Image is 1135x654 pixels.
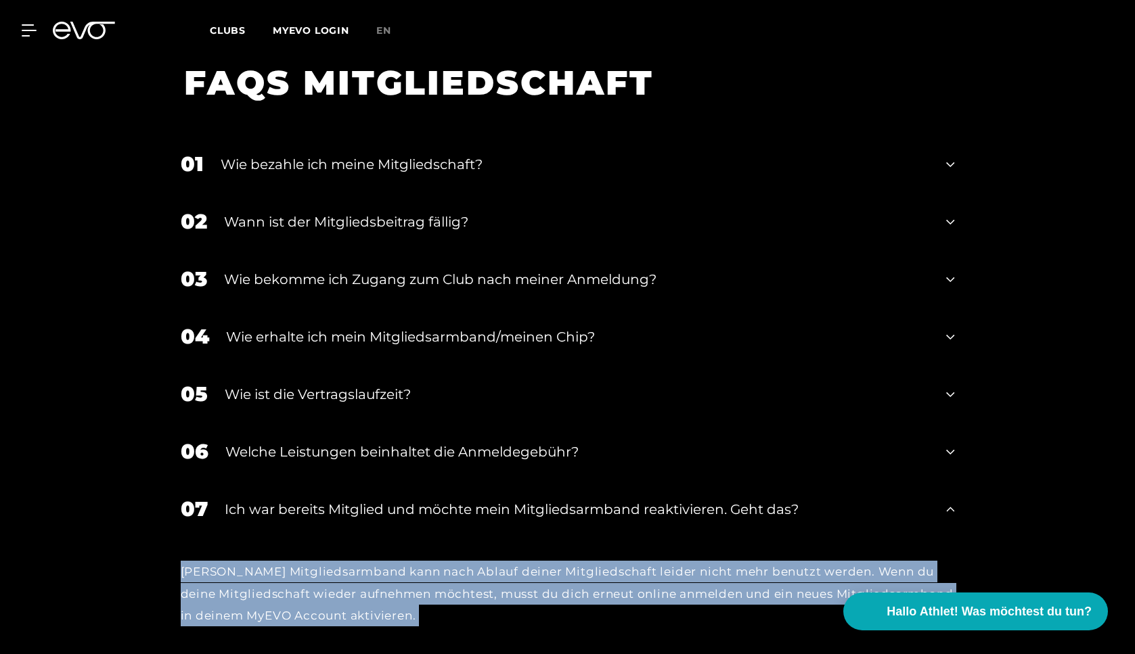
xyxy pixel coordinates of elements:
span: en [376,24,391,37]
div: 06 [181,436,208,467]
button: Hallo Athlet! Was möchtest du tun? [843,592,1108,630]
div: Wie bekomme ich Zugang zum Club nach meiner Anmeldung? [224,269,930,289]
span: Clubs [210,24,246,37]
div: 05 [181,379,208,409]
div: Wie bezahle ich meine Mitgliedschaft? [221,154,930,174]
div: 03 [181,264,207,294]
h1: FAQS MITGLIEDSCHAFT [184,61,935,105]
a: MYEVO LOGIN [273,24,349,37]
div: 04 [181,321,209,352]
div: [PERSON_NAME] Mitgliedsarmband kann nach Ablauf deiner Mitgliedschaft leider nicht mehr benutzt w... [181,561,955,626]
a: en [376,23,407,39]
div: Welche Leistungen beinhaltet die Anmeldegebühr? [225,442,930,462]
div: Wie ist die Vertragslaufzeit? [225,384,930,404]
div: 07 [181,494,208,524]
a: Clubs [210,24,273,37]
div: Wann ist der Mitgliedsbeitrag fällig? [224,212,930,232]
div: Ich war bereits Mitglied und möchte mein Mitgliedsarmband reaktivieren. Geht das? [225,499,930,519]
div: 01 [181,149,204,179]
span: Hallo Athlet! Was möchtest du tun? [887,603,1092,621]
div: Wie erhalte ich mein Mitgliedsarmband/meinen Chip? [226,327,930,347]
div: 02 [181,206,207,237]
